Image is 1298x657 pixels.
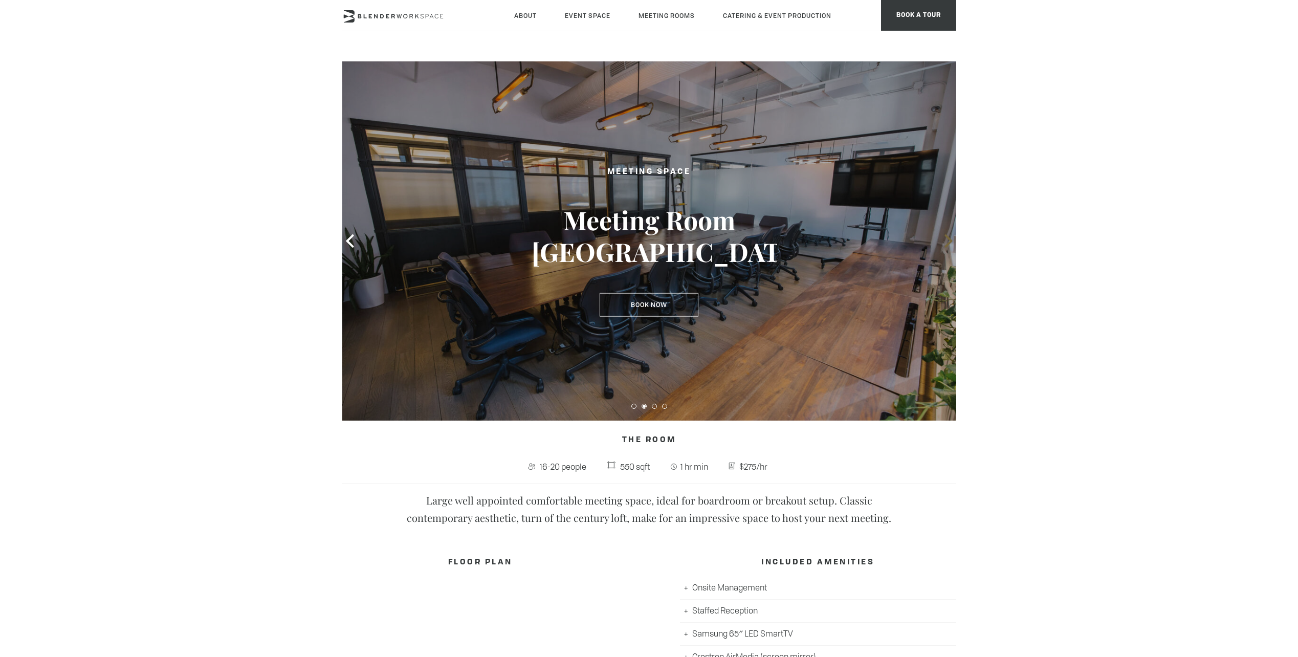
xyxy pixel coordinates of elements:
h4: The Room [342,431,956,450]
li: Samsung 65″ LED SmartTV [680,623,956,646]
span: 1 hr min [678,458,711,475]
li: Staffed Reception [680,600,956,623]
span: $275/hr [737,458,770,475]
iframe: Chat Widget [1247,608,1298,657]
p: Large well appointed comfortable meeting space, ideal for boardroom or breakout setup. Classic co... [393,492,905,527]
li: Onsite Management [680,577,956,600]
h4: INCLUDED AMENITIES [680,553,956,573]
h3: Meeting Room [GEOGRAPHIC_DATA] [532,204,767,268]
h2: Meeting Space [532,166,767,179]
span: 550 sqft [618,458,652,475]
h4: FLOOR PLAN [342,553,619,573]
a: Book Now [600,293,698,317]
span: 16-20 people [537,458,589,475]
